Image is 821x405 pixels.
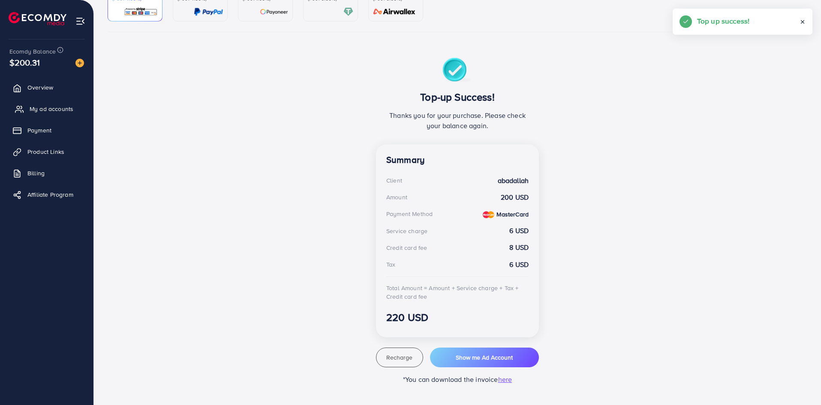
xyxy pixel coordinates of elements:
[343,7,353,17] img: card
[386,193,407,201] div: Amount
[9,12,66,25] img: logo
[509,243,529,252] strong: 8 USD
[785,366,815,399] iframe: Chat
[442,58,473,84] img: success
[386,110,529,131] p: Thanks you for your purchase. Please check your balance again.
[6,143,87,160] a: Product Links
[386,227,427,235] div: Service charge
[376,348,423,367] button: Recharge
[194,7,223,17] img: card
[386,91,529,103] h3: Top-up Success!
[697,15,749,27] h5: Top up success!
[75,16,85,26] img: menu
[27,169,45,177] span: Billing
[124,7,158,17] img: card
[6,122,87,139] a: Payment
[75,59,84,67] img: image
[27,126,51,135] span: Payment
[27,190,73,199] span: Affiliate Program
[27,83,53,92] span: Overview
[509,260,529,270] strong: 6 USD
[386,353,412,362] span: Recharge
[30,105,73,113] span: My ad accounts
[496,210,529,219] strong: MasterCard
[386,243,427,252] div: Credit card fee
[501,192,529,202] strong: 200 USD
[386,155,529,165] h4: Summary
[6,79,87,96] a: Overview
[456,353,513,362] span: Show me Ad Account
[386,284,529,301] div: Total Amount = Amount + Service charge + Tax + Credit card fee
[483,211,494,218] img: credit
[376,374,539,384] p: *You can download the invoice
[386,210,433,218] div: Payment Method
[6,186,87,203] a: Affiliate Program
[386,176,402,185] div: Client
[6,165,87,182] a: Billing
[27,147,64,156] span: Product Links
[386,311,529,324] h3: 220 USD
[498,375,512,384] span: here
[260,7,288,17] img: card
[509,226,529,236] strong: 6 USD
[6,100,87,117] a: My ad accounts
[370,7,418,17] img: card
[430,348,539,367] button: Show me Ad Account
[498,176,529,186] strong: abadallah
[9,47,56,56] span: Ecomdy Balance
[386,260,395,269] div: Tax
[9,56,40,69] span: $200.31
